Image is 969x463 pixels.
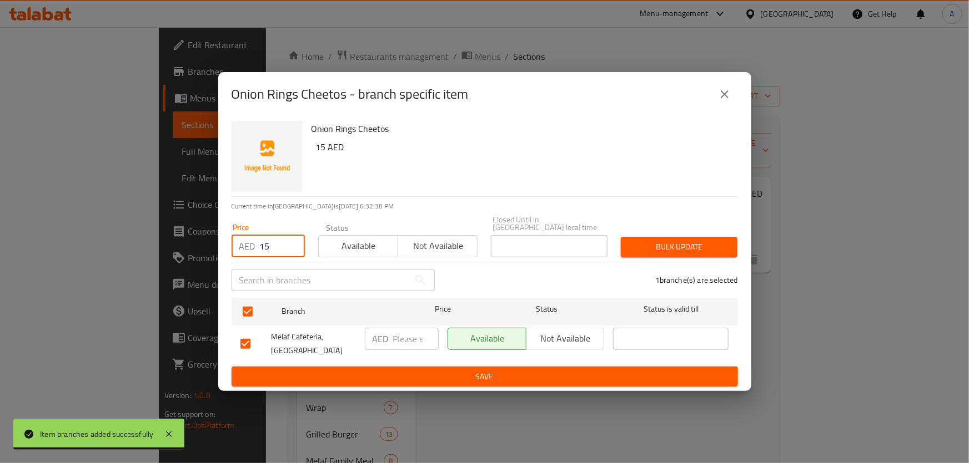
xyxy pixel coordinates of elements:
[232,367,738,387] button: Save
[373,332,389,345] p: AED
[272,330,356,358] span: Melaf Cafeteria, [GEOGRAPHIC_DATA]
[448,328,526,350] button: Available
[282,304,397,318] span: Branch
[240,370,729,384] span: Save
[232,85,469,103] h2: Onion Rings Cheetos - branch specific item
[312,121,729,136] h6: Onion Rings Cheetos
[711,81,738,108] button: close
[260,235,305,257] input: Please enter price
[316,139,729,155] h6: 15 AED
[531,330,600,347] span: Not available
[393,328,439,350] input: Please enter price
[318,235,398,257] button: Available
[613,302,729,316] span: Status is valid till
[323,238,394,254] span: Available
[232,201,738,211] p: Current time in [GEOGRAPHIC_DATA] is [DATE] 6:32:38 PM
[655,274,738,286] p: 1 branche(s) are selected
[232,121,303,192] img: Onion Rings Cheetos
[40,428,153,440] div: Item branches added successfully
[453,330,522,347] span: Available
[232,269,409,291] input: Search in branches
[526,328,605,350] button: Not available
[621,237,737,257] button: Bulk update
[403,238,473,254] span: Not available
[630,240,729,254] span: Bulk update
[239,240,255,253] p: AED
[406,302,480,316] span: Price
[398,235,478,257] button: Not available
[489,302,604,316] span: Status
